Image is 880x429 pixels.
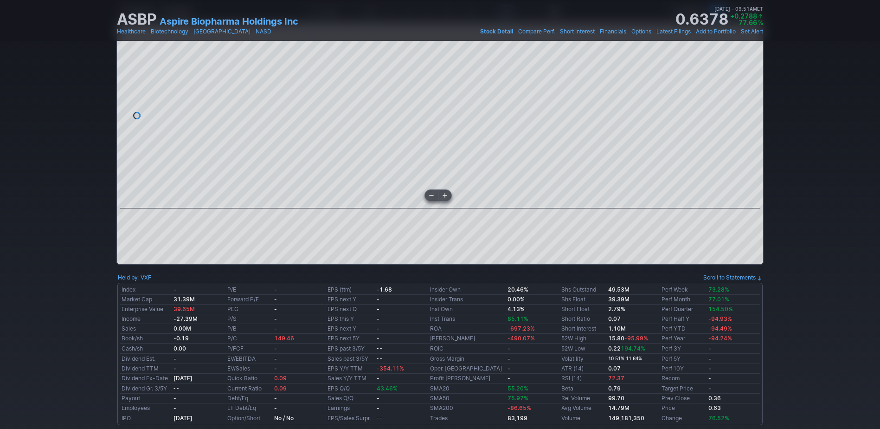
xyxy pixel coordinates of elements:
[225,285,272,295] td: P/E
[507,345,510,352] b: -
[225,403,272,413] td: LT Debt/Eq
[608,415,644,422] b: 149,181,350
[480,28,513,35] span: Stock Detail
[118,273,151,282] div: :
[120,285,172,295] td: Index
[737,27,740,36] span: •
[730,12,757,20] span: +0.2788
[624,335,648,342] span: -95.99%
[656,28,691,35] span: Latest Filings
[428,334,506,344] td: [PERSON_NAME]
[507,355,510,362] b: -
[225,394,272,403] td: Debt/Eq
[660,314,707,324] td: Perf Half Y
[274,296,277,303] b: -
[708,385,711,392] b: -
[507,385,528,392] span: 55.20%
[118,274,138,281] a: Held by
[708,395,721,402] b: 0.36
[428,403,506,413] td: SMA200
[660,383,707,394] td: Target Price
[326,314,374,324] td: EPS this Y
[173,375,193,382] b: [DATE]
[708,345,711,352] b: -
[256,27,271,36] a: NASD
[120,334,172,344] td: Book/sh
[173,296,195,303] b: 31.39M
[608,385,621,392] b: 0.79
[559,334,606,344] td: 52W High
[225,295,272,305] td: Forward P/E
[326,324,374,334] td: EPS next Y
[608,325,626,332] a: 1.10M
[660,354,707,364] td: Perf 5Y
[225,354,272,364] td: EV/EBITDA
[377,395,379,402] b: -
[507,335,535,342] span: -490.07%
[274,404,277,411] b: -
[660,413,707,423] td: Change
[428,354,506,364] td: Gross Margin
[251,27,255,36] span: •
[556,27,559,36] span: •
[225,344,272,354] td: P/FCF
[600,27,626,36] a: Financials
[120,295,172,305] td: Market Cap
[377,315,379,322] b: -
[274,305,277,312] b: -
[428,364,506,374] td: Oper. [GEOGRAPHIC_DATA]
[225,305,272,314] td: PEG
[377,416,382,421] small: - -
[660,344,707,354] td: Perf 3Y
[507,296,525,303] b: 0.00%
[122,385,167,392] a: Dividend Gr. 3/5Y
[274,395,277,402] b: -
[428,374,506,383] td: Profit [PERSON_NAME]
[608,315,621,322] a: 0.07
[173,365,176,372] a: -
[621,345,645,352] span: 194.74%
[377,286,392,293] b: -1.68
[608,345,645,352] b: 0.22
[608,375,624,382] span: 72.37
[652,27,655,36] span: •
[507,404,531,411] span: -86.65%
[173,325,191,332] b: 0.00M
[274,365,277,372] b: -
[627,27,630,36] span: •
[608,335,648,342] b: 15.80
[559,383,606,394] td: Beta
[122,365,159,372] a: Dividend TTM
[120,314,172,324] td: Income
[708,315,732,322] span: -94.93%
[377,365,404,372] span: -354.11%
[120,403,172,413] td: Employees
[428,285,506,295] td: Insider Own
[758,19,763,26] span: %
[428,413,506,423] td: Trades
[660,334,707,344] td: Perf Year
[675,12,728,27] strong: 0.6378
[377,335,379,342] b: -
[326,403,374,413] td: Earnings
[696,27,736,36] a: Add to Portfolio
[326,394,374,403] td: Sales Q/Q
[518,27,555,36] a: Compare Perf.
[559,403,606,413] td: Avg Volume
[425,190,438,201] button: Zoom out
[173,286,176,293] b: -
[225,374,272,383] td: Quick Ratio
[608,305,625,312] a: 2.79%
[561,315,590,322] a: Short Ratio
[608,395,624,402] b: 99.70
[274,286,277,293] b: -
[326,413,374,423] td: EPS/Sales Surpr.
[561,305,590,312] a: Short Float
[173,395,176,402] b: -
[377,346,382,351] small: - -
[117,12,157,27] h1: ASBP
[608,356,642,361] small: 10.51% 11.64%
[428,394,506,403] td: SMA50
